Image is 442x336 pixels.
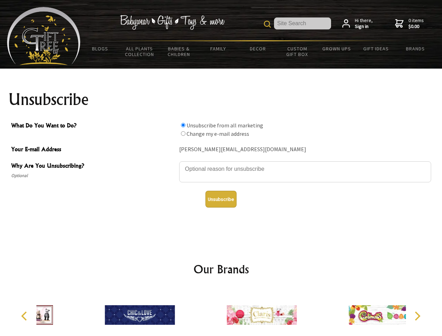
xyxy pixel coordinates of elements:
a: Hi there,Sign in [342,17,373,30]
a: Custom Gift Box [278,41,317,62]
img: Babyware - Gifts - Toys and more... [7,7,80,65]
input: Site Search [274,17,331,29]
div: [PERSON_NAME][EMAIL_ADDRESS][DOMAIN_NAME] [179,144,431,155]
h1: Unsubscribe [8,91,434,108]
a: All Plants Collection [120,41,160,62]
a: Gift Ideas [356,41,396,56]
span: Why Are You Unsubscribing? [11,161,176,171]
span: 0 items [408,17,424,30]
button: Previous [17,308,33,324]
a: BLOGS [80,41,120,56]
button: Unsubscribe [205,191,237,208]
a: Babies & Children [159,41,199,62]
span: What Do You Want to Do? [11,121,176,131]
img: product search [264,21,271,28]
a: Brands [396,41,435,56]
a: Family [199,41,238,56]
textarea: Why Are You Unsubscribing? [179,161,431,182]
a: Decor [238,41,278,56]
span: Hi there, [355,17,373,30]
strong: $0.00 [408,23,424,30]
span: Optional [11,171,176,180]
label: Change my e-mail address [187,130,249,137]
img: Babywear - Gifts - Toys & more [120,15,225,30]
label: Unsubscribe from all marketing [187,122,263,129]
a: 0 items$0.00 [395,17,424,30]
a: Grown Ups [317,41,356,56]
input: What Do You Want to Do? [181,131,185,136]
span: Your E-mail Address [11,145,176,155]
h2: Our Brands [14,261,428,278]
input: What Do You Want to Do? [181,123,185,127]
strong: Sign in [355,23,373,30]
button: Next [409,308,425,324]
